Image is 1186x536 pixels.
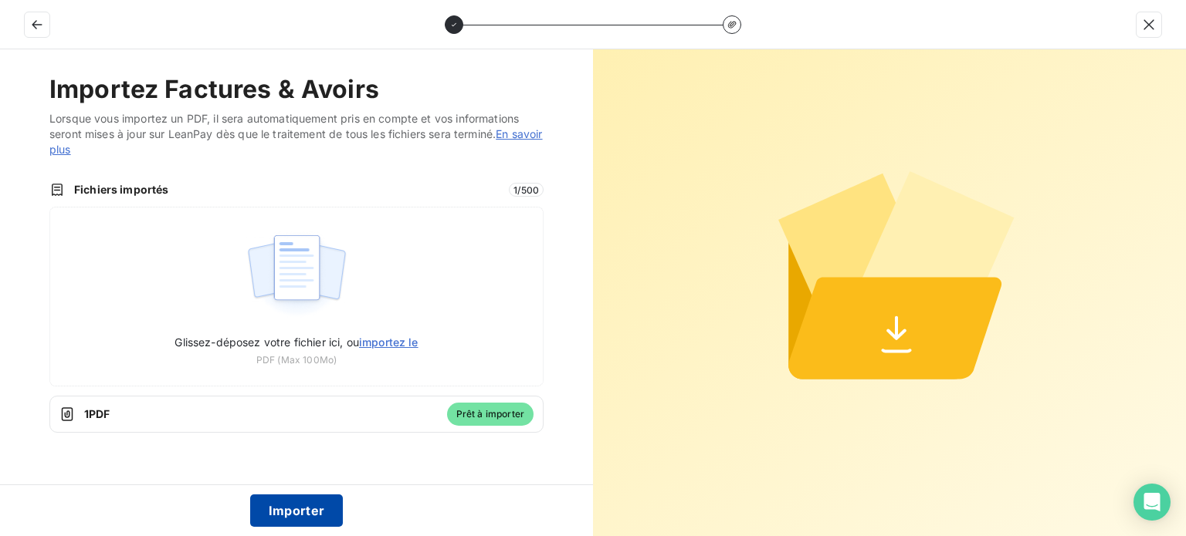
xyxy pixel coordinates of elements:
span: 1 / 500 [509,183,544,197]
span: Prêt à importer [447,403,534,426]
div: Open Intercom Messenger [1133,484,1171,521]
h2: Importez Factures & Avoirs [49,74,544,105]
span: Fichiers importés [74,182,500,197]
img: illustration [246,226,348,325]
span: Glissez-déposez votre fichier ici, ou [175,335,418,349]
button: Importer [250,494,344,527]
span: 1 PDF [84,406,438,422]
span: PDF (Max 100Mo) [256,353,337,367]
span: importez le [359,335,418,349]
span: Lorsque vous importez un PDF, il sera automatiquement pris en compte et vos informations seront m... [49,111,544,157]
